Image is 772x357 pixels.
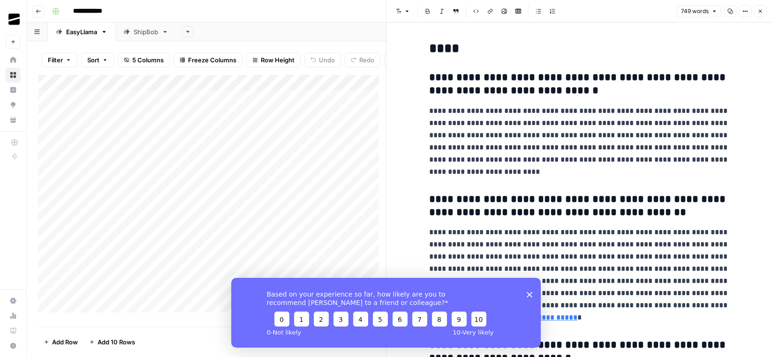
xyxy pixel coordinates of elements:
[6,323,21,338] a: Learning Hub
[677,5,721,17] button: 749 words
[118,52,170,67] button: 5 Columns
[115,22,176,41] a: ShipBob
[6,82,21,97] a: Insights
[6,7,21,31] button: Workspace: OGM
[132,55,164,65] span: 5 Columns
[83,335,141,350] button: Add 10 Rows
[6,97,21,112] a: Opportunities
[66,27,97,37] div: EasyLlama
[38,335,83,350] button: Add Row
[6,67,21,82] a: Browse
[6,338,21,353] button: Help + Support
[134,27,158,37] div: ShipBob
[6,52,21,67] a: Home
[48,22,115,41] a: EasyLlama
[6,308,21,323] a: Usage
[188,55,236,65] span: Freeze Columns
[42,52,77,67] button: Filter
[681,7,709,15] span: 749 words
[319,55,335,65] span: Undo
[246,52,301,67] button: Row Height
[174,52,242,67] button: Freeze Columns
[48,55,63,65] span: Filter
[231,278,541,348] iframe: Survey from AirOps
[261,55,295,65] span: Row Height
[52,337,78,347] span: Add Row
[6,11,23,28] img: OGM Logo
[6,112,21,127] a: Your Data
[98,337,135,347] span: Add 10 Rows
[87,55,99,65] span: Sort
[81,52,114,67] button: Sort
[6,293,21,308] a: Settings
[345,52,380,67] button: Redo
[359,55,374,65] span: Redo
[304,52,341,67] button: Undo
